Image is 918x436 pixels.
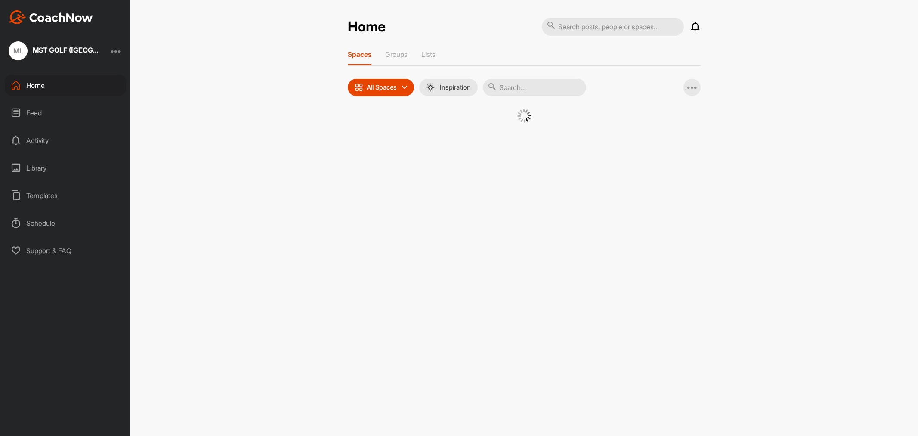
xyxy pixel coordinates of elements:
[483,79,586,96] input: Search...
[5,157,126,179] div: Library
[355,83,363,92] img: icon
[385,50,408,59] p: Groups
[421,50,436,59] p: Lists
[5,240,126,262] div: Support & FAQ
[348,19,386,35] h2: Home
[5,185,126,206] div: Templates
[33,47,102,53] div: MST GOLF ([GEOGRAPHIC_DATA]) PTE LTD
[426,83,435,92] img: menuIcon
[5,102,126,124] div: Feed
[5,75,126,96] div: Home
[9,10,93,24] img: CoachNow
[440,84,471,91] p: Inspiration
[367,84,397,91] p: All Spaces
[5,130,126,151] div: Activity
[542,18,684,36] input: Search posts, people or spaces...
[5,212,126,234] div: Schedule
[9,41,28,60] div: ML
[348,50,371,59] p: Spaces
[517,109,531,123] img: G6gVgL6ErOh57ABN0eRmCEwV0I4iEi4d8EwaPGI0tHgoAbU4EAHFLEQAh+QQFCgALACwIAA4AGAASAAAEbHDJSesaOCdk+8xg...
